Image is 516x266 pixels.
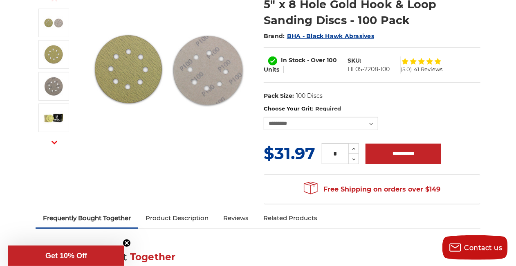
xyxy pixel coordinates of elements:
span: 41 Reviews [414,67,443,72]
span: (5.0) [401,67,412,72]
span: Brand: [264,32,285,40]
a: Reviews [216,209,256,227]
button: Contact us [442,235,508,260]
span: $31.97 [264,143,315,163]
div: Get 10% OffClose teaser [8,246,124,266]
img: 5 inch 8 hole gold velcro disc stack [43,13,64,33]
span: Together [130,251,176,263]
dd: HL05-2208-100 [348,65,390,74]
dd: 100 Discs [296,92,323,100]
span: Get 10% Off [45,252,87,260]
span: Units [264,66,279,73]
span: Free Shipping on orders over $149 [304,181,440,198]
img: 5 in x 8 hole gold hook and loop sanding disc pack [43,108,64,128]
a: BHA - Black Hawk Abrasives [287,32,375,40]
span: In Stock [281,56,305,64]
button: Close teaser [123,239,131,247]
dt: Pack Size: [264,92,294,100]
a: Frequently Bought Together [36,209,138,227]
small: Required [315,105,341,112]
label: Choose Your Grit: [264,105,480,113]
img: 5 inch hook & loop disc 8 VAC Hole [43,44,64,65]
img: velcro backed 8 hole sanding disc [43,76,64,97]
dt: SKU: [348,56,361,65]
a: Related Products [256,209,325,227]
span: 100 [327,56,337,64]
a: Product Description [138,209,216,227]
span: - Over [307,56,325,64]
span: Contact us [464,244,503,252]
button: Next [45,133,64,151]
